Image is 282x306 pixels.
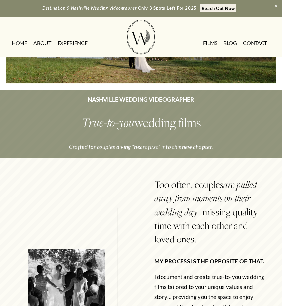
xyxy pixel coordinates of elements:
a: Reach Out Now [200,4,236,12]
img: Wild Fern Weddings [127,20,155,54]
h3: Too often, couples - missing quality time with each other and loved ones. [154,178,265,246]
a: ABOUT [33,38,51,48]
a: CONTACT [243,38,267,48]
h2: wedding films [28,114,254,131]
em: Crafted for couples diving “heart first” into this new chapter. [69,143,213,150]
a: Blog [223,38,237,48]
em: True-to-you [81,114,134,131]
a: FILMS [203,38,217,48]
em: are pulled away from moments on their wedding day [154,178,259,218]
strong: Reach Out Now [202,5,235,11]
strong: NASHVILLE WEDDING VIDEOGRAPHER [88,96,194,103]
strong: MY PROCESS IS THE OPPOSITE OF THAT. [154,258,264,265]
a: HOME [12,38,27,48]
a: EXPERIENCE [58,38,88,48]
